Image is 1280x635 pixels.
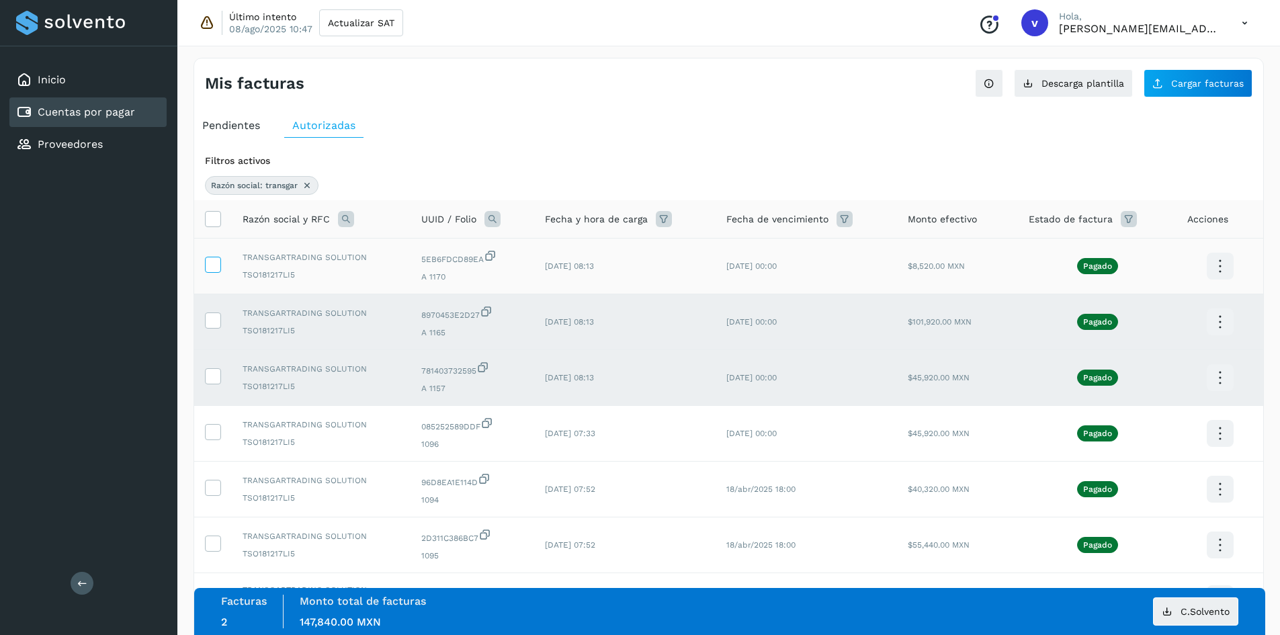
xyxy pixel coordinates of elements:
[243,307,400,319] span: TRANSGARTRADING SOLUTION
[9,97,167,127] div: Cuentas por pagar
[243,380,400,392] span: TSO181217LI5
[243,269,400,281] span: TSO181217LI5
[38,105,135,118] a: Cuentas por pagar
[908,429,970,438] span: $45,920.00 MXN
[205,74,304,93] h4: Mis facturas
[243,474,400,486] span: TRANSGARTRADING SOLUTION
[1187,212,1228,226] span: Acciones
[908,317,972,327] span: $101,920.00 MXN
[1083,261,1112,271] p: Pagado
[421,361,523,377] span: 781403732595
[243,492,400,504] span: TSO181217LI5
[229,23,312,35] p: 08/ago/2025 10:47
[1083,373,1112,382] p: Pagado
[205,176,318,195] div: Razón social: transgar
[421,528,523,544] span: 2D311C386BC7
[300,616,381,628] span: 147,840.00 MXN
[421,438,523,450] span: 1096
[1171,79,1244,88] span: Cargar facturas
[243,419,400,431] span: TRANSGARTRADING SOLUTION
[421,271,523,283] span: A 1170
[1014,69,1133,97] button: Descarga plantilla
[205,154,1252,168] div: Filtros activos
[243,584,400,596] span: TRANSGARTRADING SOLUTION
[1083,429,1112,438] p: Pagado
[243,251,400,263] span: TRANSGARTRADING SOLUTION
[243,530,400,542] span: TRANSGARTRADING SOLUTION
[421,249,523,265] span: 5EB6FDCD89EA
[421,472,523,489] span: 96D8EA1E114D
[421,327,523,339] span: A 1165
[38,73,66,86] a: Inicio
[1083,484,1112,494] p: Pagado
[726,540,796,550] span: 18/abr/2025 18:00
[726,429,777,438] span: [DATE] 00:00
[545,212,648,226] span: Fecha y hora de carga
[229,11,296,23] p: Último intento
[243,363,400,375] span: TRANSGARTRADING SOLUTION
[545,317,594,327] span: [DATE] 08:13
[421,494,523,506] span: 1094
[908,484,970,494] span: $40,320.00 MXN
[545,429,595,438] span: [DATE] 07:33
[211,179,298,192] span: Razón social: transgar
[421,305,523,321] span: 8970453E2D27
[545,540,595,550] span: [DATE] 07:52
[908,261,965,271] span: $8,520.00 MXN
[421,382,523,394] span: A 1157
[202,119,260,132] span: Pendientes
[545,484,595,494] span: [DATE] 07:52
[726,317,777,327] span: [DATE] 00:00
[1041,79,1124,88] span: Descarga plantilla
[1059,22,1220,35] p: victor.romero@fidum.com.mx
[908,540,970,550] span: $55,440.00 MXN
[9,65,167,95] div: Inicio
[300,595,426,607] label: Monto total de facturas
[726,484,796,494] span: 18/abr/2025 18:00
[38,138,103,151] a: Proveedores
[328,18,394,28] span: Actualizar SAT
[545,261,594,271] span: [DATE] 08:13
[1083,317,1112,327] p: Pagado
[908,373,970,382] span: $45,920.00 MXN
[1181,607,1230,616] span: C.Solvento
[1153,597,1238,626] button: C.Solvento
[1083,540,1112,550] p: Pagado
[243,436,400,448] span: TSO181217LI5
[545,373,594,382] span: [DATE] 08:13
[726,373,777,382] span: [DATE] 00:00
[908,212,977,226] span: Monto efectivo
[243,548,400,560] span: TSO181217LI5
[726,261,777,271] span: [DATE] 00:00
[319,9,403,36] button: Actualizar SAT
[1059,11,1220,22] p: Hola,
[1144,69,1252,97] button: Cargar facturas
[292,119,355,132] span: Autorizadas
[1029,212,1113,226] span: Estado de factura
[221,616,227,628] span: 2
[243,325,400,337] span: TSO181217LI5
[421,417,523,433] span: 085252589DDF
[221,595,267,607] label: Facturas
[421,550,523,562] span: 1095
[9,130,167,159] div: Proveedores
[243,212,330,226] span: Razón social y RFC
[421,212,476,226] span: UUID / Folio
[726,212,828,226] span: Fecha de vencimiento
